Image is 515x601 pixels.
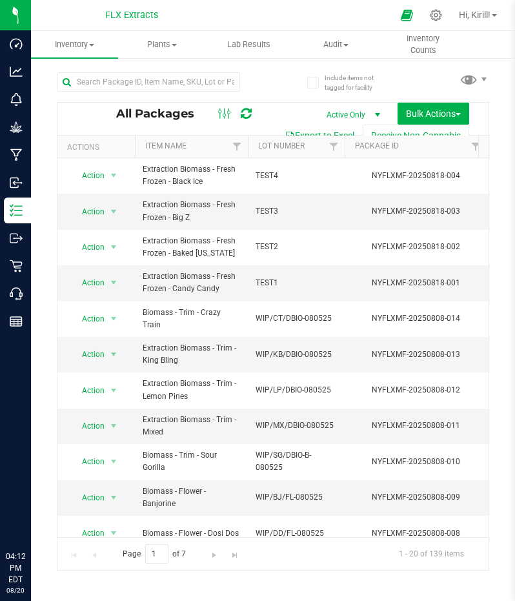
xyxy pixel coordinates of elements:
span: Action [70,274,105,292]
inline-svg: Inbound [10,176,23,189]
span: select [106,310,122,328]
span: Inventory Counts [380,33,466,56]
div: Actions [67,143,130,152]
input: 1 [145,544,168,564]
span: Audit [293,39,379,50]
span: Action [70,489,105,507]
inline-svg: Analytics [10,65,23,78]
span: Extraction Biomass - Trim - King Bling [143,342,240,367]
a: Audit [292,31,379,58]
span: Extraction Biomass - Trim - Lemon Pines [143,378,240,402]
span: WIP/SG/DBIO-B-080525 [256,449,337,474]
button: Receive Non-Cannabis [363,125,469,147]
span: WIP/BJ/FL-080525 [256,491,337,504]
span: Biomass - Flower - Dosi Dos [143,527,240,540]
div: NYFLXMF-20250808-012 [343,384,489,396]
span: select [106,274,122,292]
span: Hi, Kirill! [459,10,490,20]
a: Go to the next page [205,544,224,562]
span: Action [70,238,105,256]
span: WIP/CT/DBIO-080525 [256,312,337,325]
span: Inventory [31,39,118,50]
a: Lab Results [205,31,292,58]
span: Page of 7 [112,544,197,564]
a: Go to the last page [225,544,244,562]
span: select [106,417,122,435]
span: select [106,203,122,221]
inline-svg: Retail [10,260,23,272]
span: Extraction Biomass - Fresh Frozen - Baked [US_STATE] [143,235,240,260]
span: WIP/LP/DBIO-080525 [256,384,337,396]
span: Lab Results [210,39,288,50]
a: Filter [227,136,248,158]
inline-svg: Reports [10,315,23,328]
span: FLX Extracts [105,10,158,21]
span: WIP/MX/DBIO-080525 [256,420,337,432]
inline-svg: Inventory [10,204,23,217]
div: NYFLXMF-20250818-004 [343,170,489,182]
a: Item Name [145,141,187,150]
span: TEST4 [256,170,337,182]
span: Action [70,524,105,542]
div: NYFLXMF-20250818-002 [343,241,489,253]
button: Export to Excel [276,125,363,147]
inline-svg: Call Center [10,287,23,300]
span: Action [70,203,105,221]
span: Extraction Biomass - Fresh Frozen - Black Ice [143,163,240,188]
span: select [106,453,122,471]
a: Inventory [31,31,118,58]
span: Extraction Biomass - Fresh Frozen - Candy Candy [143,270,240,295]
div: NYFLXMF-20250808-010 [343,456,489,468]
span: Extraction Biomass - Fresh Frozen - Big Z [143,199,240,223]
inline-svg: Monitoring [10,93,23,106]
span: 1 - 20 of 139 items [389,544,474,564]
span: Action [70,382,105,400]
span: WIP/KB/DBIO-080525 [256,349,337,361]
span: Biomass - Trim - Crazy Train [143,307,240,331]
div: NYFLXMF-20250808-008 [343,527,489,540]
a: Package ID [355,141,399,150]
span: Action [70,453,105,471]
span: WIP/DD/FL-080525 [256,527,337,540]
span: Open Ecommerce Menu [392,3,421,28]
span: select [106,489,122,507]
div: Manage settings [428,9,444,21]
span: select [106,524,122,542]
div: NYFLXMF-20250808-011 [343,420,489,432]
span: select [106,382,122,400]
div: NYFLXMF-20250818-003 [343,205,489,218]
a: Inventory Counts [379,31,467,58]
div: NYFLXMF-20250808-013 [343,349,489,361]
span: Biomass - Trim - Sour Gorilla [143,449,240,474]
a: Lot Number [258,141,305,150]
span: Include items not tagged for facility [325,73,389,92]
iframe: Resource center [13,498,52,536]
span: Action [70,167,105,185]
span: TEST3 [256,205,337,218]
div: NYFLXMF-20250808-014 [343,312,489,325]
p: 08/20 [6,586,25,595]
a: Plants [118,31,205,58]
span: Action [70,345,105,363]
span: Bulk Actions [406,108,461,119]
a: Filter [465,136,487,158]
span: Action [70,310,105,328]
span: select [106,167,122,185]
p: 04:12 PM EDT [6,551,25,586]
span: select [106,238,122,256]
span: select [106,345,122,363]
div: NYFLXMF-20250818-001 [343,277,489,289]
span: TEST1 [256,277,337,289]
div: NYFLXMF-20250808-009 [343,491,489,504]
inline-svg: Manufacturing [10,148,23,161]
a: Filter [323,136,345,158]
span: All Packages [116,107,207,121]
span: Plants [119,39,205,50]
input: Search Package ID, Item Name, SKU, Lot or Part Number... [57,72,240,92]
inline-svg: Dashboard [10,37,23,50]
span: Extraction Biomass - Trim - Mixed [143,414,240,438]
inline-svg: Outbound [10,232,23,245]
button: Bulk Actions [398,103,469,125]
inline-svg: Grow [10,121,23,134]
span: TEST2 [256,241,337,253]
